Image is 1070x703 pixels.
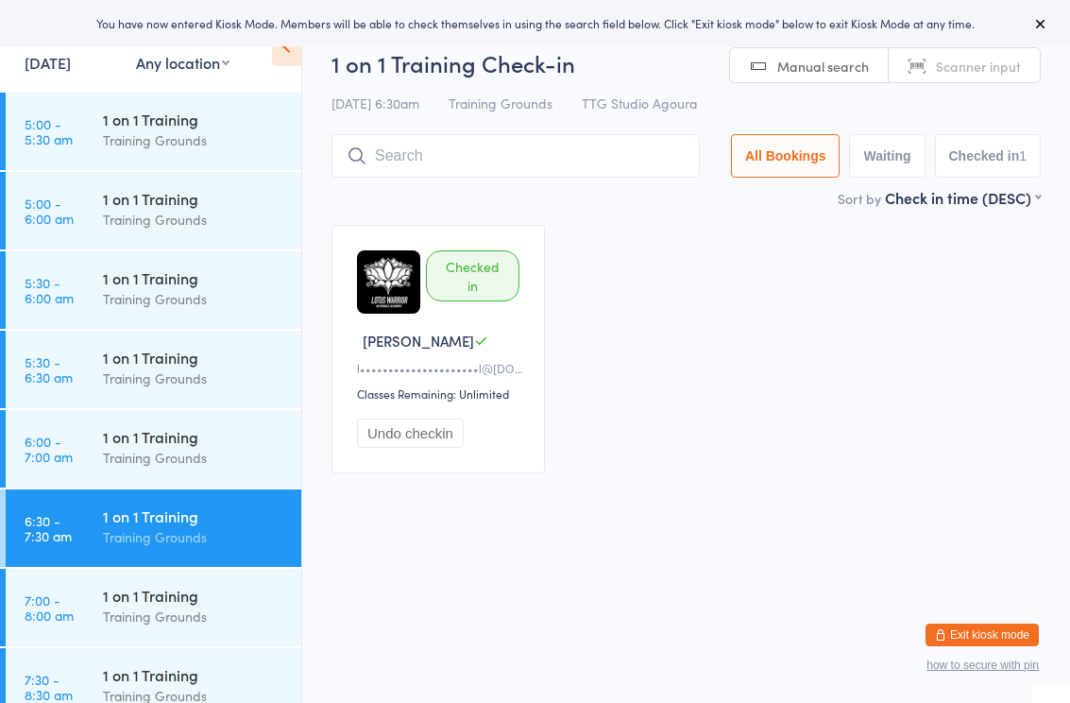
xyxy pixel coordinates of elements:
[838,189,881,208] label: Sort by
[777,57,869,76] span: Manual search
[331,47,1041,78] h2: 1 on 1 Training Check-in
[25,672,73,702] time: 7:30 - 8:30 am
[103,664,285,685] div: 1 on 1 Training
[103,585,285,606] div: 1 on 1 Training
[926,624,1039,646] button: Exit kiosk mode
[103,606,285,627] div: Training Grounds
[6,172,301,249] a: 5:00 -6:00 am1 on 1 TrainingTraining Grounds
[936,57,1021,76] span: Scanner input
[6,93,301,170] a: 5:00 -5:30 am1 on 1 TrainingTraining Grounds
[6,569,301,646] a: 7:00 -8:00 am1 on 1 TrainingTraining Grounds
[25,275,74,305] time: 5:30 - 6:00 am
[331,94,419,112] span: [DATE] 6:30am
[103,288,285,310] div: Training Grounds
[25,354,73,385] time: 5:30 - 6:30 am
[25,434,73,464] time: 6:00 - 7:00 am
[103,506,285,526] div: 1 on 1 Training
[25,592,74,623] time: 7:00 - 8:00 am
[935,134,1042,178] button: Checked in1
[103,129,285,151] div: Training Grounds
[103,109,285,129] div: 1 on 1 Training
[25,513,72,543] time: 6:30 - 7:30 am
[25,52,71,73] a: [DATE]
[6,331,301,408] a: 5:30 -6:30 am1 on 1 TrainingTraining Grounds
[357,250,420,314] img: image1720832481.png
[331,134,700,178] input: Search
[357,386,525,402] div: Classes Remaining: Unlimited
[103,368,285,389] div: Training Grounds
[103,526,285,548] div: Training Grounds
[103,447,285,469] div: Training Grounds
[136,52,229,73] div: Any location
[103,209,285,231] div: Training Grounds
[849,134,925,178] button: Waiting
[363,331,474,351] span: [PERSON_NAME]
[731,134,841,178] button: All Bookings
[103,426,285,447] div: 1 on 1 Training
[25,116,73,146] time: 5:00 - 5:30 am
[103,347,285,368] div: 1 on 1 Training
[103,188,285,209] div: 1 on 1 Training
[357,360,525,376] div: l•••••••••••••••••••••l@[DOMAIN_NAME]
[885,187,1041,208] div: Check in time (DESC)
[30,15,1040,31] div: You have now entered Kiosk Mode. Members will be able to check themselves in using the search fie...
[357,419,464,448] button: Undo checkin
[6,489,301,567] a: 6:30 -7:30 am1 on 1 TrainingTraining Grounds
[6,251,301,329] a: 5:30 -6:00 am1 on 1 TrainingTraining Grounds
[6,410,301,488] a: 6:00 -7:00 am1 on 1 TrainingTraining Grounds
[1019,148,1027,163] div: 1
[582,94,697,112] span: TTG Studio Agoura
[926,659,1039,672] button: how to secure with pin
[103,267,285,288] div: 1 on 1 Training
[25,196,74,226] time: 5:00 - 6:00 am
[426,250,519,301] div: Checked in
[449,94,552,112] span: Training Grounds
